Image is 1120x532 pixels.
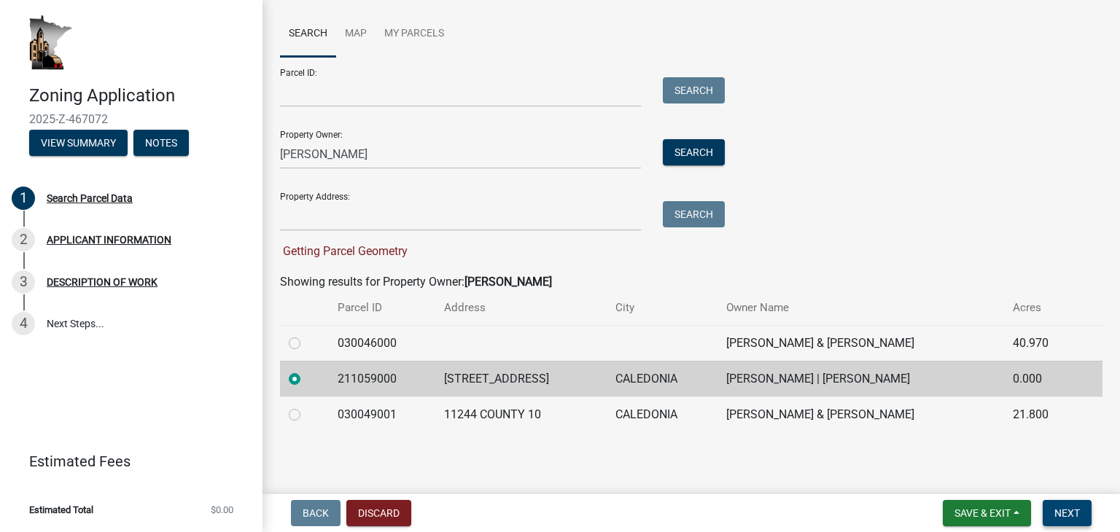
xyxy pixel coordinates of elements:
[663,139,725,165] button: Search
[29,130,128,156] button: View Summary
[663,201,725,227] button: Search
[607,291,717,325] th: City
[29,138,128,149] wm-modal-confirm: Summary
[1004,361,1078,396] td: 0.000
[211,505,233,515] span: $0.00
[29,85,251,106] h4: Zoning Application
[329,361,435,396] td: 211059000
[346,500,411,526] button: Discard
[663,77,725,103] button: Search
[943,500,1031,526] button: Save & Exit
[376,11,453,58] a: My Parcels
[717,325,1004,361] td: [PERSON_NAME] & [PERSON_NAME]
[12,312,35,335] div: 4
[47,277,157,287] div: DESCRIPTION OF WORK
[329,396,435,432] td: 030049001
[464,275,552,289] strong: [PERSON_NAME]
[435,361,606,396] td: [STREET_ADDRESS]
[717,361,1004,396] td: [PERSON_NAME] | [PERSON_NAME]
[291,500,341,526] button: Back
[12,228,35,251] div: 2
[133,138,189,149] wm-modal-confirm: Notes
[954,507,1011,519] span: Save & Exit
[1004,396,1078,432] td: 21.800
[303,507,329,519] span: Back
[1054,507,1080,519] span: Next
[329,325,435,361] td: 030046000
[12,447,239,476] a: Estimated Fees
[29,505,93,515] span: Estimated Total
[280,273,1102,291] div: Showing results for Property Owner:
[336,11,376,58] a: Map
[1004,291,1078,325] th: Acres
[280,244,408,258] span: Getting Parcel Geometry
[607,396,717,432] td: CALEDONIA
[607,361,717,396] td: CALEDONIA
[133,130,189,156] button: Notes
[47,235,171,245] div: APPLICANT INFORMATION
[29,15,73,70] img: Houston County, Minnesota
[1004,325,1078,361] td: 40.970
[435,396,606,432] td: 11244 COUNTY 10
[12,270,35,294] div: 3
[29,112,233,126] span: 2025-Z-467072
[717,291,1004,325] th: Owner Name
[1043,500,1092,526] button: Next
[280,11,336,58] a: Search
[47,193,133,203] div: Search Parcel Data
[329,291,435,325] th: Parcel ID
[12,187,35,210] div: 1
[717,396,1004,432] td: [PERSON_NAME] & [PERSON_NAME]
[435,291,606,325] th: Address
